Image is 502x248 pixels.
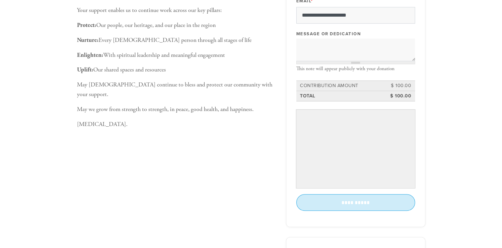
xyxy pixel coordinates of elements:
b: Uplift: [77,66,93,73]
b: Protect: [77,21,96,29]
label: Message or dedication [296,31,361,37]
td: Total [299,91,382,101]
iframe: Secure payment input frame [298,111,414,187]
td: $ 100.00 [382,81,412,90]
b: Nurture: [77,36,99,44]
p: With spiritual leadership and meaningful engagement [77,51,276,60]
div: This note will appear publicly with your donation [296,66,415,72]
p: [MEDICAL_DATA]. [77,120,276,129]
p: Our shared spaces and resources [77,65,276,75]
p: Every [DEMOGRAPHIC_DATA] person through all stages of life [77,36,276,45]
p: May we grow from strength to strength, in peace, good health, and happiness. [77,105,276,114]
p: May [DEMOGRAPHIC_DATA] continue to bless and protect our community with your support. [77,80,276,99]
p: Your support enables us to continue work across our key pillars: [77,6,276,15]
td: $ 100.00 [382,91,412,101]
p: Our people, our heritage, and our place in the region [77,21,276,30]
b: Enlighten: [77,51,103,59]
td: Contribution Amount [299,81,382,90]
